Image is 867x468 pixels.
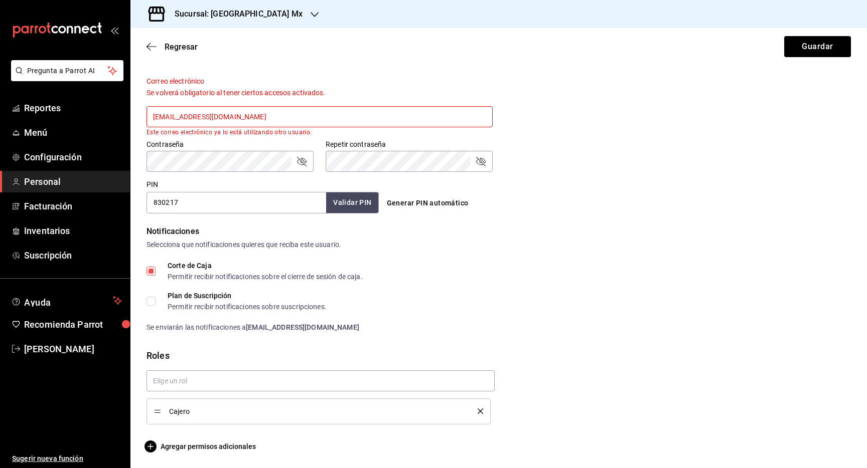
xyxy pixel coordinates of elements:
div: Plan de Suscripción [168,292,327,299]
div: Se enviarán las notificaciones a [147,322,851,333]
div: Roles [147,349,851,362]
button: Agregar permisos adicionales [147,440,256,452]
span: Inventarios [24,224,122,238]
span: Pregunta a Parrot AI [27,66,108,76]
span: Cajero [169,408,463,415]
strong: [EMAIL_ADDRESS][DOMAIN_NAME] [246,323,359,331]
span: [PERSON_NAME] [24,342,122,356]
span: Ayuda [24,295,109,307]
button: Validar PIN [326,192,378,213]
span: Regresar [165,42,198,52]
h3: Sucursal: [GEOGRAPHIC_DATA] Mx [167,8,303,20]
span: Recomienda Parrot [24,318,122,331]
div: Permitir recibir notificaciones sobre el cierre de sesión de caja. [168,273,363,280]
button: Pregunta a Parrot AI [11,60,123,81]
p: Este correo electrónico ya lo está utilizando otro usuario. [147,129,493,136]
span: Configuración [24,150,122,164]
span: Reportes [24,101,122,115]
button: Regresar [147,42,198,52]
button: Generar PIN automático [383,194,473,212]
label: Contraseña [147,141,314,148]
button: passwordField [475,155,487,167]
label: PIN [147,181,158,188]
button: passwordField [296,155,308,167]
button: Guardar [784,36,851,57]
div: Selecciona que notificaciones quieres que reciba este usuario. [147,240,851,250]
span: Sugerir nueva función [12,453,122,464]
div: Permitir recibir notificaciones sobre suscripciones. [168,303,327,310]
input: Elige un rol [147,370,495,391]
label: Repetir contraseña [326,141,493,148]
span: Menú [24,126,122,139]
div: Corte de Caja [168,262,363,269]
a: Pregunta a Parrot AI [7,73,123,83]
span: Personal [24,175,122,188]
label: Correo electrónico [147,78,493,85]
button: delete [471,408,483,414]
span: Facturación [24,199,122,213]
span: Suscripción [24,249,122,262]
button: open_drawer_menu [110,26,118,34]
div: Se volverá obligatorio al tener ciertos accesos activados. [147,88,493,98]
div: Notificaciones [147,225,851,238]
input: 3 a 6 dígitos [147,192,326,213]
